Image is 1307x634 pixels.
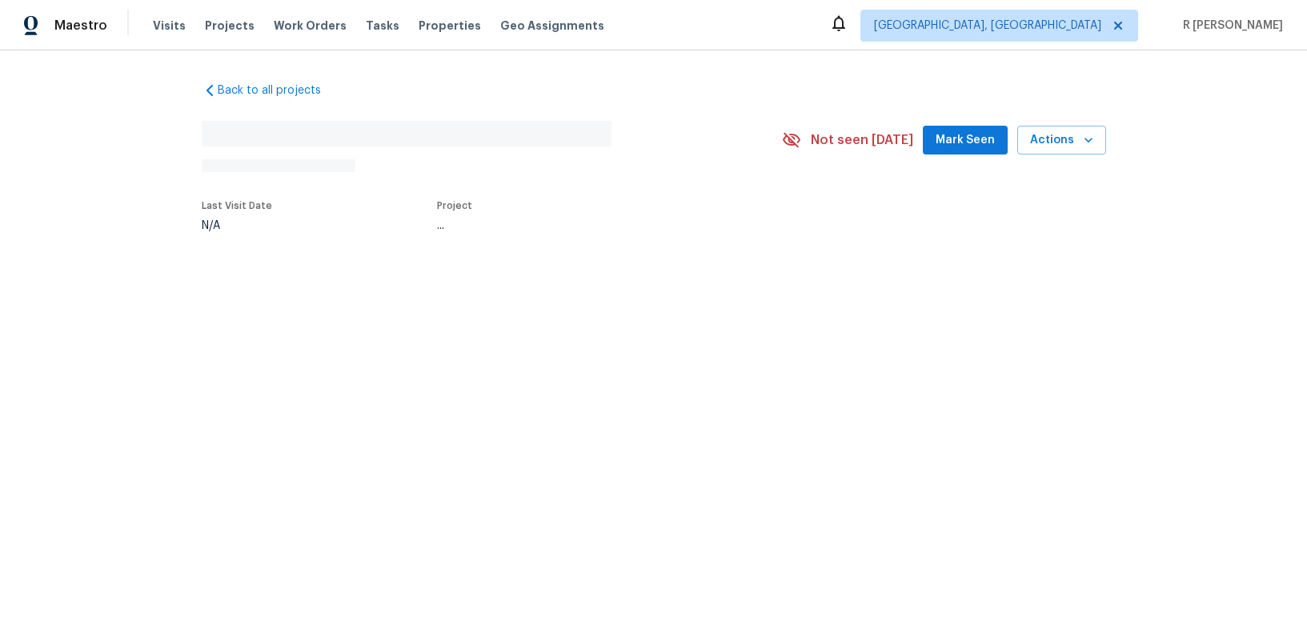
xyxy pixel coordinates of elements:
[1030,130,1093,150] span: Actions
[1177,18,1283,34] span: R [PERSON_NAME]
[202,82,355,98] a: Back to all projects
[936,130,995,150] span: Mark Seen
[437,201,472,211] span: Project
[54,18,107,34] span: Maestro
[153,18,186,34] span: Visits
[811,132,913,148] span: Not seen [DATE]
[419,18,481,34] span: Properties
[437,220,744,231] div: ...
[874,18,1101,34] span: [GEOGRAPHIC_DATA], [GEOGRAPHIC_DATA]
[205,18,255,34] span: Projects
[274,18,347,34] span: Work Orders
[500,18,604,34] span: Geo Assignments
[923,126,1008,155] button: Mark Seen
[202,220,272,231] div: N/A
[202,201,272,211] span: Last Visit Date
[1017,126,1106,155] button: Actions
[366,20,399,31] span: Tasks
